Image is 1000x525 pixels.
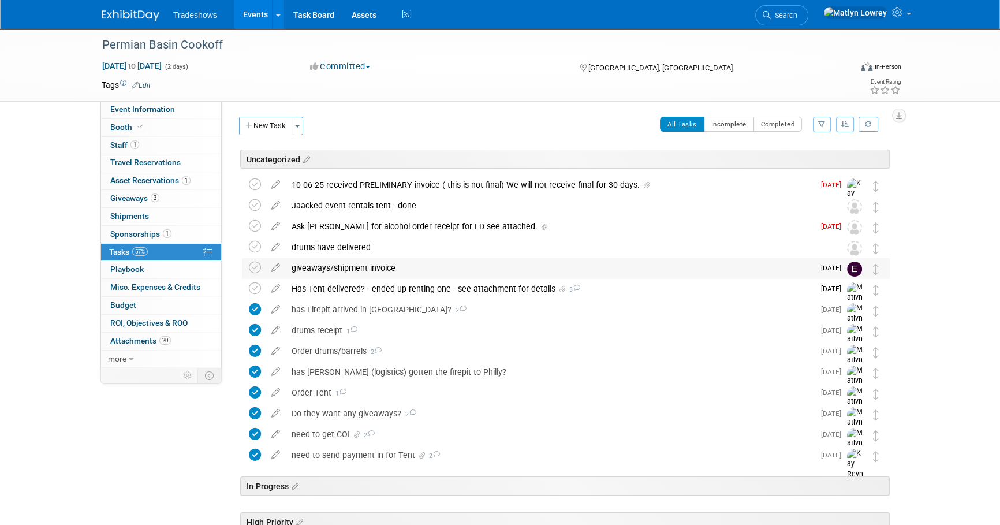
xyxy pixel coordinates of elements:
[101,101,221,118] a: Event Information
[110,282,200,292] span: Misc. Expenses & Credits
[821,389,847,397] span: [DATE]
[110,140,139,150] span: Staff
[101,172,221,189] a: Asset Reservations1
[367,348,382,356] span: 2
[821,326,847,334] span: [DATE]
[286,175,814,195] div: 10 06 25 received PRELIMINARY invoice ( this is not final) We will not receive final for 30 days.
[286,321,814,340] div: drums receipt
[110,211,149,221] span: Shipments
[873,243,879,254] i: Move task
[286,404,814,423] div: Do they want any giveaways?
[101,244,221,261] a: Tasks57%
[240,150,890,169] div: Uncategorized
[110,105,175,114] span: Event Information
[847,282,864,323] img: Matlyn Lowrey
[286,196,824,215] div: Jaacked event rentals tent - done
[847,345,864,386] img: Matlyn Lowrey
[130,140,139,149] span: 1
[821,368,847,376] span: [DATE]
[873,389,879,400] i: Move task
[182,176,191,185] span: 1
[821,264,847,272] span: [DATE]
[300,153,310,165] a: Edit sections
[873,430,879,441] i: Move task
[427,452,440,460] span: 2
[110,122,145,132] span: Booth
[861,62,872,71] img: Format-Inperson.png
[178,368,198,383] td: Personalize Event Tab Strip
[362,431,375,439] span: 2
[873,222,879,233] i: Move task
[847,428,864,469] img: Matlyn Lowrey
[823,6,887,19] img: Matlyn Lowrey
[101,190,221,207] a: Giveaways3
[660,117,704,132] button: All Tasks
[266,304,286,315] a: edit
[110,265,144,274] span: Playbook
[847,199,862,214] img: Unassigned
[101,208,221,225] a: Shipments
[266,388,286,398] a: edit
[873,451,879,462] i: Move task
[101,226,221,243] a: Sponsorships1
[286,279,814,299] div: Has Tent delivered? - ended up renting one - see attachment for details
[98,35,833,55] div: Permian Basin Cookoff
[821,430,847,438] span: [DATE]
[847,303,864,344] img: Matlyn Lowrey
[101,261,221,278] a: Playbook
[101,279,221,296] a: Misc. Expenses & Credits
[753,117,803,132] button: Completed
[239,117,292,135] button: New Task
[126,61,137,70] span: to
[821,306,847,314] span: [DATE]
[568,286,580,293] span: 3
[847,220,862,235] img: Unassigned
[266,242,286,252] a: edit
[286,362,814,382] div: has [PERSON_NAME] (logistics) gotten the firepit to Philly?
[110,300,136,310] span: Budget
[847,386,864,427] img: Matlyn Lowrey
[137,124,143,130] i: Booth reservation complete
[286,425,814,444] div: need to get COI
[859,117,878,132] a: Refresh
[101,351,221,368] a: more
[102,79,151,91] td: Tags
[342,327,357,335] span: 1
[847,366,864,407] img: Matlyn Lowrey
[821,285,847,293] span: [DATE]
[266,450,286,460] a: edit
[588,64,732,72] span: [GEOGRAPHIC_DATA], [GEOGRAPHIC_DATA]
[266,408,286,419] a: edit
[266,180,286,190] a: edit
[159,336,171,345] span: 20
[266,325,286,336] a: edit
[286,300,814,319] div: has Firepit arrived in [GEOGRAPHIC_DATA]?
[847,407,864,448] img: Matlyn Lowrey
[873,285,879,296] i: Move task
[873,181,879,192] i: Move task
[873,264,879,275] i: Move task
[102,10,159,21] img: ExhibitDay
[151,193,159,202] span: 3
[847,449,864,490] img: Kay Reynolds
[266,221,286,232] a: edit
[821,222,847,230] span: [DATE]
[306,61,375,73] button: Committed
[163,229,171,238] span: 1
[286,258,814,278] div: giveaways/shipment invoice
[266,263,286,273] a: edit
[266,367,286,377] a: edit
[108,354,126,363] span: more
[873,326,879,337] i: Move task
[286,217,814,236] div: Ask [PERSON_NAME] for alcohol order receipt for ED see attached.
[873,368,879,379] i: Move task
[821,409,847,418] span: [DATE]
[704,117,754,132] button: Incomplete
[286,383,814,403] div: Order Tent
[286,445,814,465] div: need to send payment in for Tent
[847,324,864,365] img: Matlyn Lowrey
[874,62,901,71] div: In-Person
[101,333,221,350] a: Attachments20
[109,247,148,256] span: Tasks
[110,176,191,185] span: Asset Reservations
